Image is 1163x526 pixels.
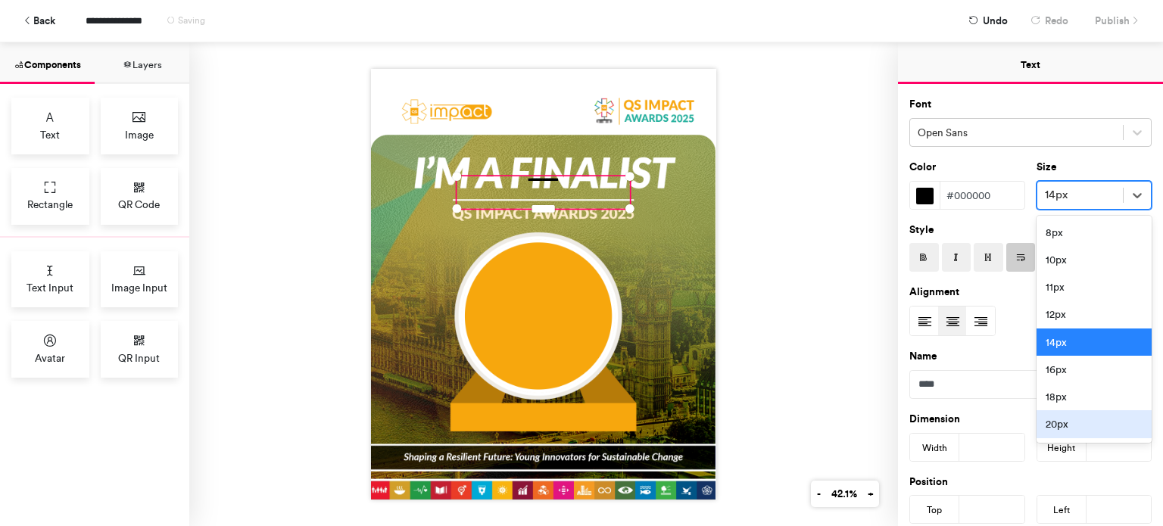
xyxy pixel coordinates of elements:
[27,197,73,212] span: Rectangle
[1037,496,1087,524] div: Left
[1037,219,1152,246] div: 8px
[118,350,160,366] span: QR Input
[961,8,1015,34] button: Undo
[40,127,60,142] span: Text
[909,223,934,238] label: Style
[95,42,189,84] button: Layers
[1037,410,1152,437] div: 20px
[983,8,1008,34] span: Undo
[125,127,154,142] span: Image
[371,69,716,500] img: Background
[909,475,948,490] label: Position
[910,496,959,524] div: Top
[1037,246,1152,273] div: 10px
[909,412,960,427] label: Dimension
[1037,328,1152,356] div: 14px
[862,481,879,507] button: +
[1087,450,1145,508] iframe: Drift Widget Chat Controller
[811,481,826,507] button: -
[27,280,73,295] span: Text Input
[35,350,65,366] span: Avatar
[15,8,63,34] button: Back
[825,481,862,507] button: 42.1%
[178,15,205,26] span: Saving
[909,306,996,336] div: Text Alignment Picker
[1037,383,1152,410] div: 18px
[909,160,936,175] label: Color
[909,349,937,364] label: Name
[1037,438,1152,465] div: 22px
[910,434,959,462] div: Width
[898,42,1163,84] button: Text
[111,280,167,295] span: Image Input
[1037,300,1152,328] div: 12px
[118,197,160,212] span: QR Code
[1037,434,1087,462] div: Height
[940,182,1024,209] div: #000000
[909,97,931,112] label: Font
[909,285,959,300] label: Alignment
[1037,356,1152,383] div: 16px
[1037,160,1056,175] label: Size
[1037,273,1152,300] div: 11px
